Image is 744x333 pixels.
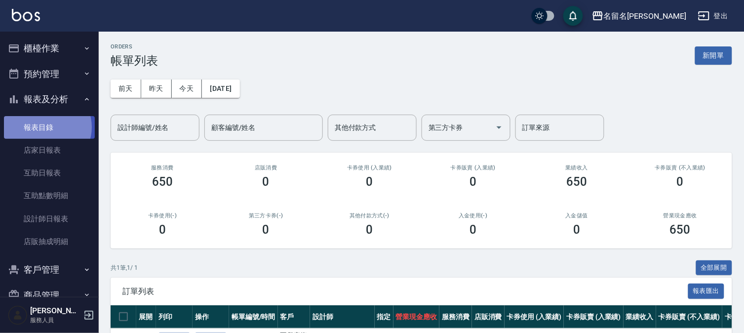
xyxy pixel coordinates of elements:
[695,50,732,60] a: 新開單
[4,36,95,61] button: 櫃檯作業
[433,212,513,219] h2: 入金使用(-)
[694,7,732,25] button: 登出
[393,305,440,329] th: 營業現金應收
[4,257,95,283] button: 客戶管理
[696,260,733,276] button: 全部展開
[656,305,722,329] th: 卡券販賣 (不入業績)
[152,175,173,189] h3: 650
[136,305,156,329] th: 展開
[8,305,28,325] img: Person
[122,165,202,171] h3: 服務消費
[688,284,725,299] button: 報表匯出
[330,212,410,219] h2: 其他付款方式(-)
[640,165,720,171] h2: 卡券販賣 (不入業績)
[4,208,95,230] a: 設計師日報表
[4,184,95,207] a: 互助點數明細
[193,305,229,329] th: 操作
[470,223,476,237] h3: 0
[563,6,583,26] button: save
[141,80,172,98] button: 昨天
[677,175,684,189] h3: 0
[226,165,306,171] h2: 店販消費
[111,263,138,272] p: 共 1 筆, 1 / 1
[111,80,141,98] button: 前天
[573,223,580,237] h3: 0
[670,223,691,237] h3: 650
[226,212,306,219] h2: 第三方卡券(-)
[472,305,505,329] th: 店販消費
[330,165,410,171] h2: 卡券使用 (入業績)
[30,306,80,316] h5: [PERSON_NAME]
[310,305,374,329] th: 設計師
[263,175,270,189] h3: 0
[4,116,95,139] a: 報表目錄
[122,287,688,296] span: 訂單列表
[30,316,80,325] p: 服務人員
[470,175,476,189] h3: 0
[564,305,624,329] th: 卡券販賣 (入業績)
[4,230,95,253] a: 店販抽成明細
[159,223,166,237] h3: 0
[588,6,690,26] button: 名留名[PERSON_NAME]
[156,305,193,329] th: 列印
[491,120,507,135] button: Open
[111,54,158,68] h3: 帳單列表
[624,305,656,329] th: 業績收入
[4,139,95,162] a: 店家日報表
[111,43,158,50] h2: ORDERS
[505,305,564,329] th: 卡券使用 (入業績)
[4,61,95,87] button: 預約管理
[688,286,725,295] a: 報表匯出
[278,305,311,329] th: 客戶
[4,283,95,308] button: 商品管理
[439,305,472,329] th: 服務消費
[172,80,202,98] button: 今天
[366,175,373,189] h3: 0
[537,212,617,219] h2: 入金儲值
[4,162,95,184] a: 互助日報表
[12,9,40,21] img: Logo
[537,165,617,171] h2: 業績收入
[263,223,270,237] h3: 0
[695,46,732,65] button: 新開單
[122,212,202,219] h2: 卡券使用(-)
[640,212,720,219] h2: 營業現金應收
[4,86,95,112] button: 報表及分析
[604,10,686,22] div: 名留名[PERSON_NAME]
[202,80,239,98] button: [DATE]
[433,165,513,171] h2: 卡券販賣 (入業績)
[366,223,373,237] h3: 0
[566,175,587,189] h3: 650
[375,305,393,329] th: 指定
[229,305,278,329] th: 帳單編號/時間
